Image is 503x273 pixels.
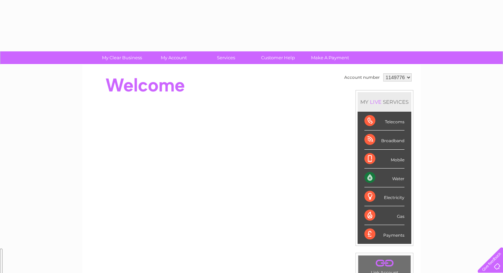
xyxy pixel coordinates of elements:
a: Customer Help [250,51,306,64]
div: Broadband [364,131,404,149]
td: Account number [343,72,382,83]
a: My Clear Business [94,51,150,64]
a: Make A Payment [302,51,358,64]
div: Gas [364,206,404,225]
a: My Account [146,51,202,64]
div: Payments [364,225,404,244]
div: Mobile [364,150,404,169]
div: Telecoms [364,112,404,131]
div: MY SERVICES [358,92,411,112]
a: Services [198,51,254,64]
div: LIVE [369,99,383,105]
div: Water [364,169,404,187]
div: Electricity [364,187,404,206]
a: . [360,257,409,269]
